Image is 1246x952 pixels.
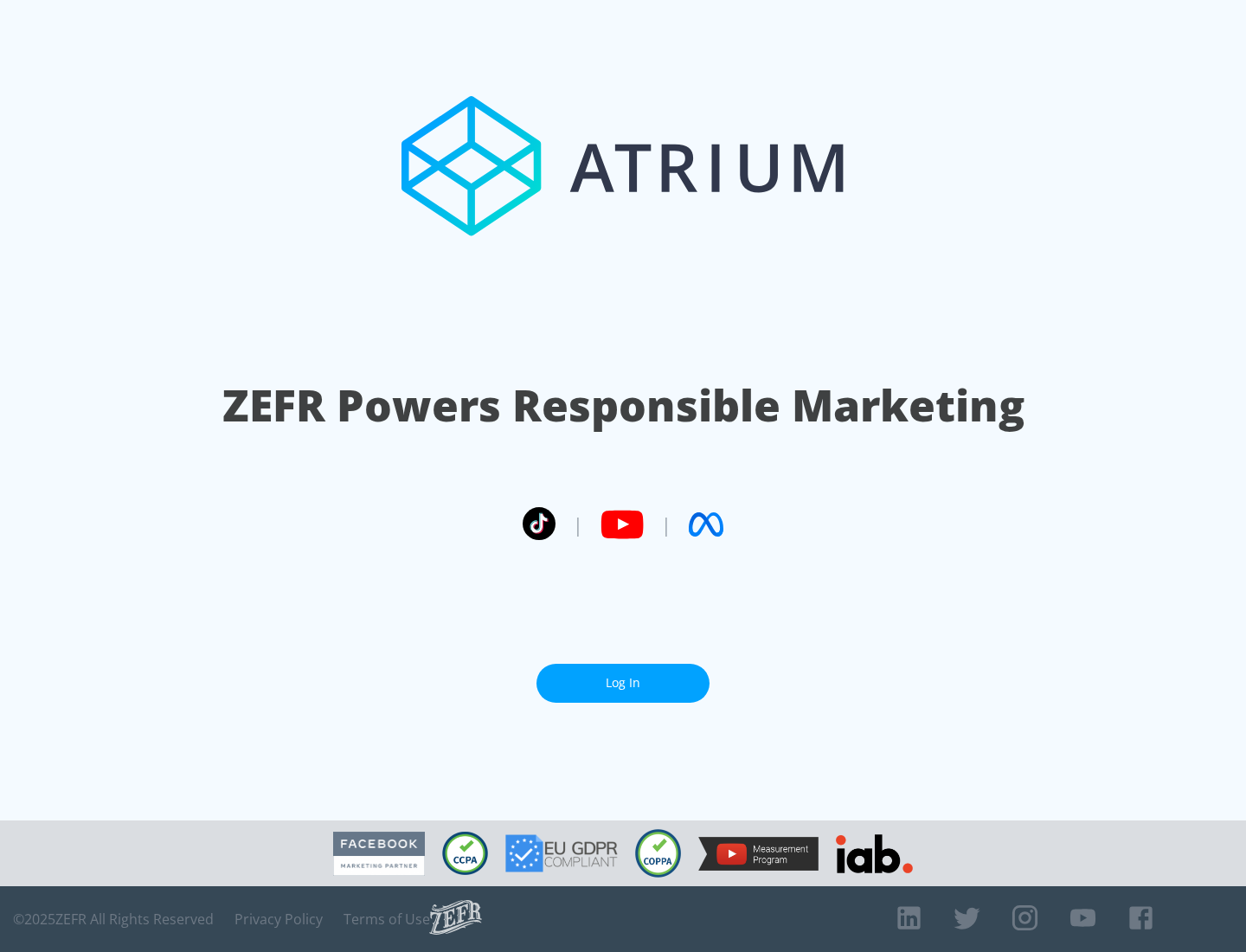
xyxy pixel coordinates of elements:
img: CCPA Compliant [442,832,488,875]
span: | [661,511,671,537]
a: Log In [536,664,710,703]
img: COPPA Compliant [635,829,681,878]
img: YouTube Measurement Program [698,837,819,871]
img: IAB [836,834,913,873]
img: Facebook Marketing Partner [333,832,425,876]
h1: ZEFR Powers Responsible Marketing [222,376,1024,435]
a: Terms of Use [344,910,430,928]
span: © 2025 ZEFR All Rights Reserved [13,910,214,928]
span: | [573,511,583,537]
img: GDPR Compliant [505,834,618,872]
a: Privacy Policy [234,910,323,928]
